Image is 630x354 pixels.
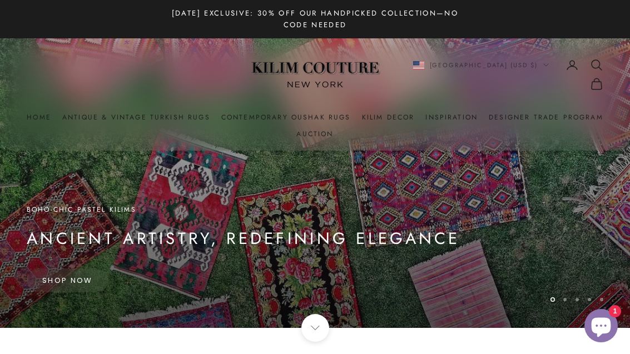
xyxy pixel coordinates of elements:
[246,48,385,101] img: Logo of Kilim Couture New York
[581,309,621,345] inbox-online-store-chat: Shopify online store chat
[221,112,351,123] a: Contemporary Oushak Rugs
[62,112,210,123] a: Antique & Vintage Turkish Rugs
[362,112,415,123] summary: Kilim Decor
[489,112,603,123] a: Designer Trade Program
[296,128,333,139] a: Auction
[27,112,603,140] nav: Primary navigation
[160,7,471,31] p: [DATE] Exclusive: 30% Off Our Handpicked Collection—No Code Needed
[430,60,538,70] span: [GEOGRAPHIC_DATA] (USD $)
[27,268,108,292] a: Shop Now
[407,58,604,91] nav: Secondary navigation
[27,204,460,215] p: Boho-Chic Pastel Kilims
[413,60,549,70] button: Change country or currency
[27,226,460,251] p: Ancient Artistry, Redefining Elegance
[413,61,424,69] img: United States
[425,112,478,123] a: Inspiration
[27,112,51,123] a: Home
